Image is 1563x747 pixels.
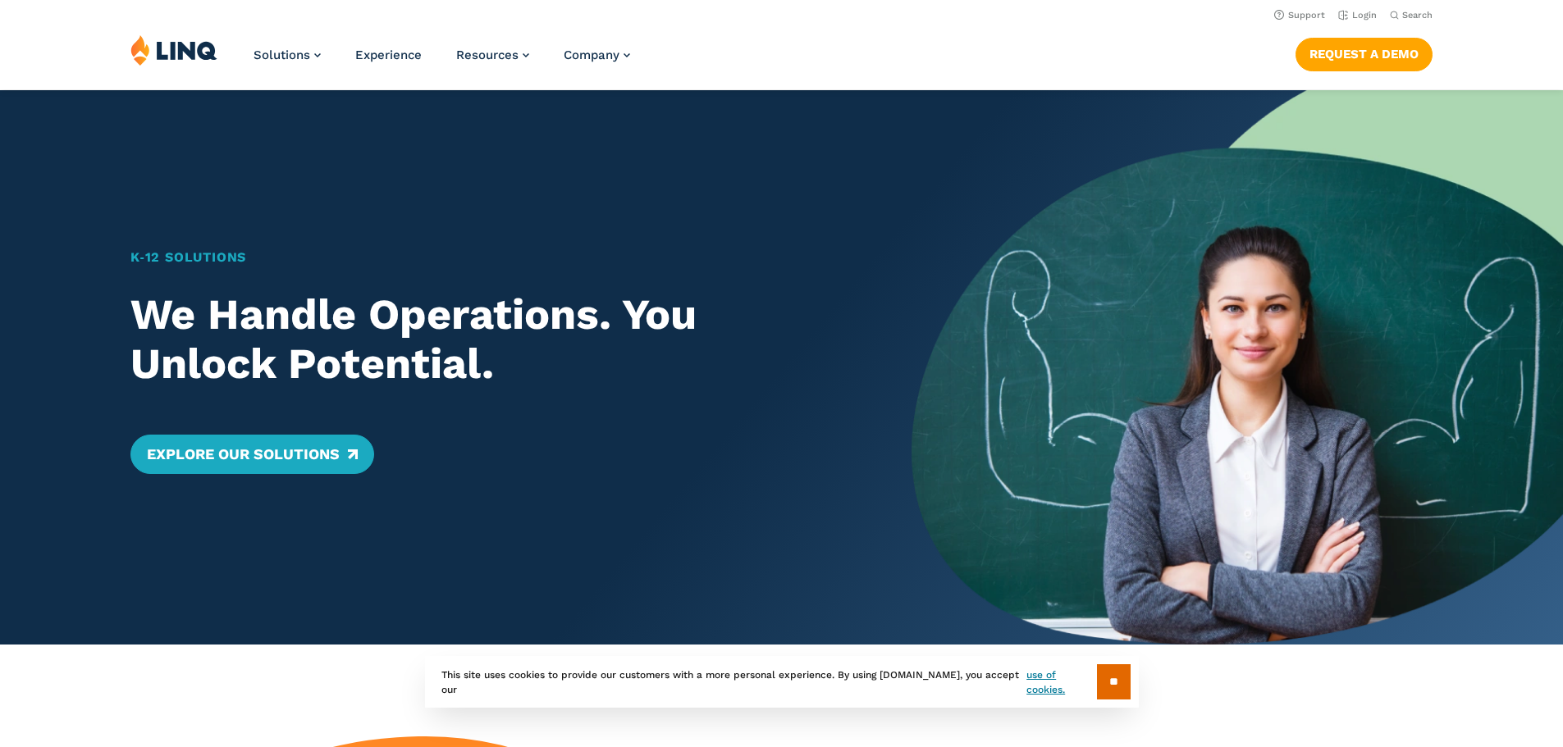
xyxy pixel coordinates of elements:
[130,435,374,474] a: Explore Our Solutions
[130,248,848,267] h1: K‑12 Solutions
[130,290,848,389] h2: We Handle Operations. You Unlock Potential.
[130,34,217,66] img: LINQ | K‑12 Software
[1402,10,1433,20] span: Search
[254,48,321,62] a: Solutions
[456,48,519,62] span: Resources
[1296,34,1433,71] nav: Button Navigation
[564,48,630,62] a: Company
[1390,9,1433,21] button: Open Search Bar
[456,48,529,62] a: Resources
[1338,10,1377,20] a: Login
[355,48,422,62] a: Experience
[1296,38,1433,71] a: Request a Demo
[425,656,1139,708] div: This site uses cookies to provide our customers with a more personal experience. By using [DOMAIN...
[1274,10,1325,20] a: Support
[254,48,310,62] span: Solutions
[1026,667,1096,697] a: use of cookies.
[254,34,630,89] nav: Primary Navigation
[564,48,619,62] span: Company
[912,90,1563,645] img: Home Banner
